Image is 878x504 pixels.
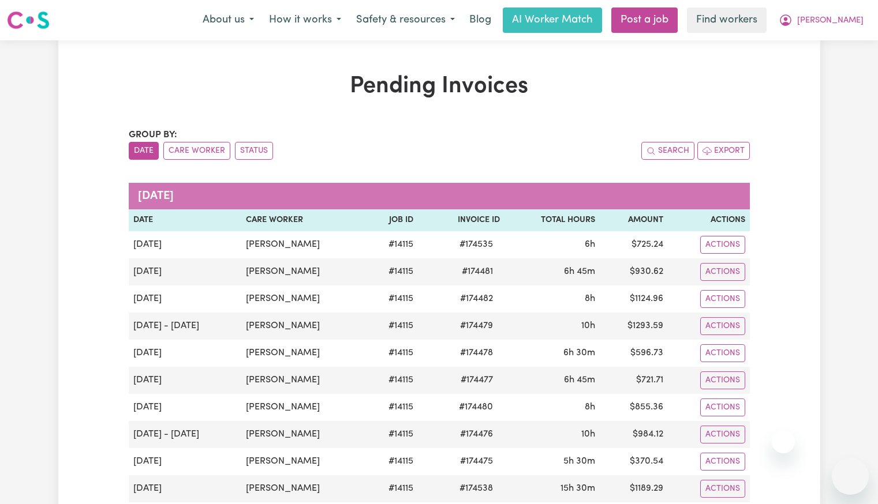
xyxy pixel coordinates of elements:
span: # 174476 [453,427,500,441]
a: AI Worker Match [503,7,602,33]
button: About us [195,8,261,32]
td: [DATE] - [DATE] [129,313,242,340]
button: Search [641,142,694,160]
button: Actions [700,236,745,254]
span: # 174535 [453,238,500,251]
button: sort invoices by date [129,142,159,160]
span: # 174477 [454,373,500,387]
button: Actions [700,453,745,471]
td: [DATE] [129,231,242,258]
button: Actions [700,426,745,443]
td: [DATE] [129,475,242,502]
td: $ 1189.29 [600,475,668,502]
td: [DATE] [129,367,242,394]
td: $ 721.71 [600,367,668,394]
td: [PERSON_NAME] [241,231,367,258]
td: $ 930.62 [600,258,668,285]
span: Group by: [129,130,177,140]
td: [PERSON_NAME] [241,448,367,475]
td: $ 855.36 [600,394,668,421]
h1: Pending Invoices [129,73,750,100]
a: Find workers [687,7,767,33]
td: # 14115 [367,258,418,285]
a: Blog [462,7,498,33]
td: [DATE] [129,394,242,421]
td: [DATE] [129,340,242,367]
th: Care Worker [241,209,367,231]
span: # 174478 [453,346,500,360]
button: Actions [700,371,745,389]
td: [PERSON_NAME] [241,340,367,367]
span: # 174482 [453,292,500,306]
img: Careseekers logo [7,10,50,31]
td: $ 370.54 [600,448,668,475]
span: [PERSON_NAME] [797,14,864,27]
button: Export [697,142,750,160]
button: Actions [700,344,745,362]
td: $ 1293.59 [600,313,668,340]
td: # 14115 [367,231,418,258]
td: [DATE] [129,448,242,475]
span: # 174538 [453,482,500,495]
td: [PERSON_NAME] [241,367,367,394]
button: sort invoices by paid status [235,142,273,160]
td: [DATE] [129,285,242,313]
button: Actions [700,398,745,416]
td: # 14115 [367,475,418,502]
span: 6 hours [585,240,595,249]
td: # 14115 [367,394,418,421]
td: # 14115 [367,340,418,367]
td: [PERSON_NAME] [241,258,367,285]
span: # 174475 [453,454,500,468]
button: How it works [261,8,349,32]
td: # 14115 [367,285,418,313]
th: Job ID [367,209,418,231]
iframe: Close message [772,430,795,453]
td: [PERSON_NAME] [241,285,367,313]
td: $ 596.73 [600,340,668,367]
a: Careseekers logo [7,7,50,33]
button: Actions [700,263,745,281]
button: Actions [700,480,745,498]
button: Safety & resources [349,8,462,32]
th: Date [129,209,242,231]
span: 6 hours 45 minutes [564,267,595,276]
td: [PERSON_NAME] [241,313,367,340]
button: My Account [771,8,871,32]
span: 8 hours [585,403,595,412]
td: # 14115 [367,313,418,340]
span: 6 hours 30 minutes [563,348,595,358]
td: $ 984.12 [600,421,668,448]
button: Actions [700,317,745,335]
td: $ 725.24 [600,231,668,258]
span: 15 hours 30 minutes [561,484,595,493]
span: # 174479 [453,319,500,333]
span: 8 hours [585,294,595,303]
span: 6 hours 45 minutes [564,375,595,385]
td: [DATE] [129,258,242,285]
span: 10 hours [581,321,595,330]
span: # 174481 [455,265,500,279]
td: $ 1124.96 [600,285,668,313]
td: [PERSON_NAME] [241,475,367,502]
th: Total Hours [505,209,600,231]
th: Invoice ID [418,209,504,231]
th: Actions [668,209,750,231]
iframe: Button to launch messaging window [832,458,869,495]
a: Post a job [611,7,678,33]
td: # 14115 [367,421,418,448]
button: sort invoices by care worker [163,142,230,160]
td: [PERSON_NAME] [241,394,367,421]
td: # 14115 [367,448,418,475]
th: Amount [600,209,668,231]
button: Actions [700,290,745,308]
span: 5 hours 30 minutes [563,457,595,466]
caption: [DATE] [129,183,750,209]
td: [PERSON_NAME] [241,421,367,448]
span: 10 hours [581,430,595,439]
td: [DATE] - [DATE] [129,421,242,448]
td: # 14115 [367,367,418,394]
span: # 174480 [452,400,500,414]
